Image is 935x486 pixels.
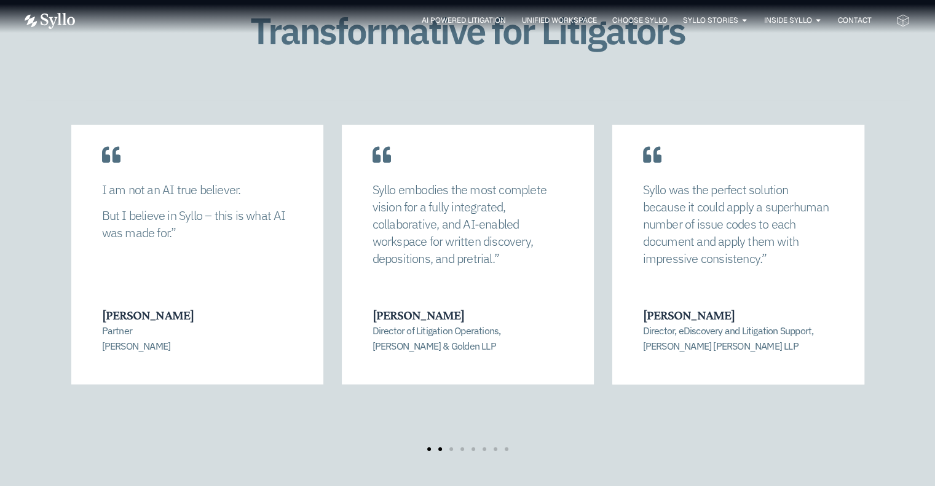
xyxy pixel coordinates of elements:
[763,15,811,26] a: Inside Syllo
[25,13,75,29] img: Vector
[643,307,832,323] h3: [PERSON_NAME]
[102,307,291,323] h3: [PERSON_NAME]
[837,15,871,26] a: Contact
[208,10,727,51] h1: Transformative for Litigators
[612,15,667,26] a: Choose Syllo
[102,323,291,353] p: Partner [PERSON_NAME]
[521,15,596,26] a: Unified Workspace
[342,125,594,417] div: 2 / 8
[505,447,508,451] span: Go to slide 8
[427,447,431,451] span: Go to slide 1
[471,447,475,451] span: Go to slide 5
[483,447,486,451] span: Go to slide 6
[100,15,871,26] nav: Menu
[422,15,506,26] a: AI Powered Litigation
[643,181,834,267] p: Syllo was the perfect solution because it could apply a superhuman number of issue codes to each ...
[71,125,864,452] div: Carousel
[373,181,563,267] p: Syllo embodies the most complete vision for a fully integrated, collaborative, and AI-enabled wor...
[71,125,323,417] div: 1 / 8
[460,447,464,451] span: Go to slide 4
[643,323,832,353] p: Director, eDiscovery and Litigation Support, [PERSON_NAME] [PERSON_NAME] LLP
[612,125,864,417] div: 3 / 8
[102,181,293,198] p: I am not an AI true believer.
[449,447,453,451] span: Go to slide 3
[438,447,442,451] span: Go to slide 2
[682,15,738,26] a: Syllo Stories
[100,15,871,26] div: Menu Toggle
[373,323,562,353] p: Director of Litigation Operations, [PERSON_NAME] & Golden LLP
[102,207,293,241] p: But I believe in Syllo – this is what AI was made for.”
[373,307,562,323] h3: [PERSON_NAME]
[494,447,497,451] span: Go to slide 7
